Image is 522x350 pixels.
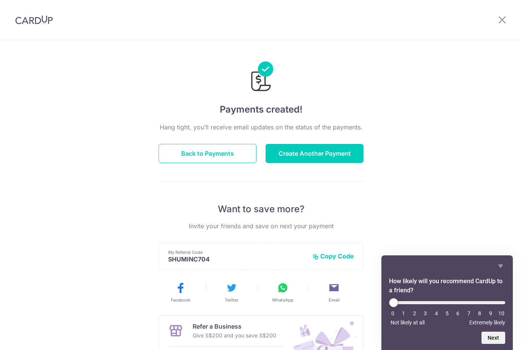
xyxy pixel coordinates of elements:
li: 6 [454,310,462,316]
span: Not likely at all [391,319,425,326]
button: Next question [481,332,505,344]
span: WhatsApp [272,297,293,303]
p: My Referral Code [168,249,306,255]
p: Invite your friends and save on next your payment [159,221,363,231]
button: Copy Code [313,252,354,260]
li: 7 [465,310,473,316]
img: CardUp [15,15,53,24]
img: Payments [249,61,273,94]
li: 9 [487,310,494,316]
li: 1 [400,310,407,316]
p: SHUMINC704 [168,255,306,263]
h2: How likely will you recommend CardUp to a friend? Select an option from 0 to 10, with 0 being Not... [389,277,505,295]
p: Give S$200 and you save S$200 [193,331,276,340]
button: WhatsApp [260,282,305,303]
button: Email [311,282,357,303]
span: Facebook [171,297,190,303]
div: How likely will you recommend CardUp to a friend? Select an option from 0 to 10, with 0 being Not... [389,298,505,326]
li: 0 [389,310,397,316]
span: Twitter [225,297,238,303]
h4: Payments created! [159,103,363,116]
li: 10 [498,310,505,316]
button: Hide survey [496,261,505,271]
button: Create Another Payment [266,144,363,163]
li: 3 [421,310,429,316]
button: Back to Payments [159,144,256,163]
p: Refer a Business [193,322,276,331]
button: Twitter [209,282,254,303]
li: 5 [443,310,451,316]
span: Extremely likely [469,319,505,326]
li: 2 [411,310,418,316]
span: Email [329,297,340,303]
button: Facebook [158,282,203,303]
li: 4 [433,310,440,316]
p: Hang tight, you’ll receive email updates on the status of the payments. [159,123,363,132]
li: 8 [476,310,483,316]
p: Want to save more? [159,203,363,215]
div: How likely will you recommend CardUp to a friend? Select an option from 0 to 10, with 0 being Not... [389,261,505,344]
